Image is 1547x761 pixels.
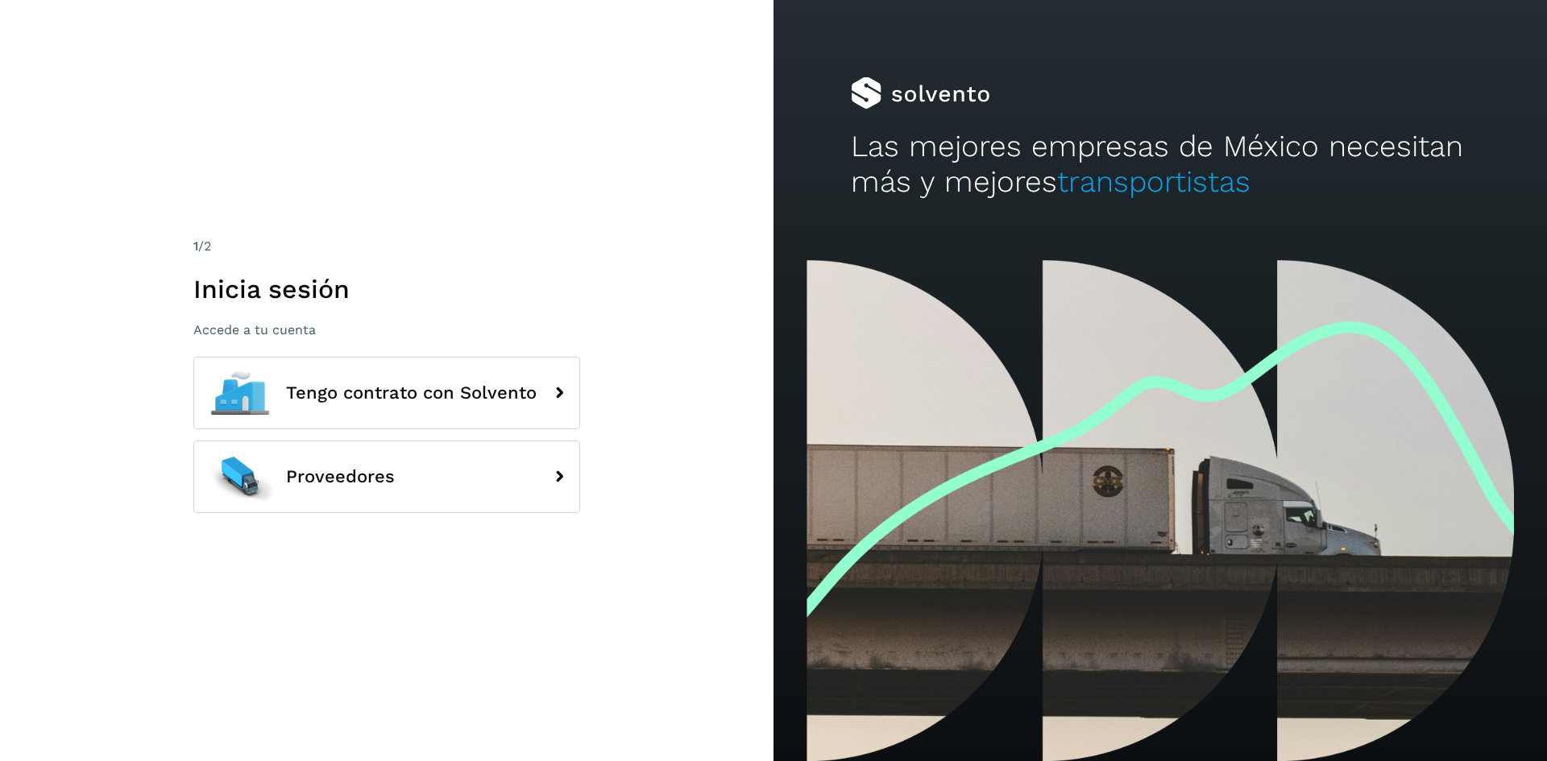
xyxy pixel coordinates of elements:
[851,129,1470,201] h2: Las mejores empresas de México necesitan más y mejores
[193,274,580,304] h1: Inicia sesión
[193,237,580,256] div: /2
[193,322,580,337] p: Accede a tu cuenta
[193,440,580,513] button: Proveedores
[286,383,537,403] span: Tengo contrato con Solvento
[193,357,580,429] button: Tengo contrato con Solvento
[1057,164,1250,199] span: transportistas
[286,467,395,486] span: Proveedores
[193,238,198,254] span: 1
